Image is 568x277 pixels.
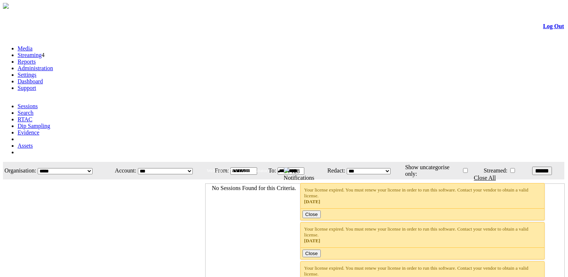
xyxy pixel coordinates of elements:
[18,45,33,52] a: Media
[284,175,550,181] div: Notifications
[474,175,496,181] a: Close All
[304,238,320,243] span: [DATE]
[302,210,321,218] button: Close
[18,143,33,149] a: Assets
[18,72,37,78] a: Settings
[543,23,564,29] a: Log Out
[3,3,9,9] img: arrow-3.png
[42,52,45,58] span: 4
[18,52,42,58] a: Streaming
[18,103,38,109] a: Sessions
[304,226,541,244] div: Your license expired. You must renew your license in order to run this software. Contact your ven...
[18,65,53,71] a: Administration
[302,250,321,257] button: Close
[18,110,34,116] a: Search
[18,123,50,129] a: Dip Sampling
[109,163,137,179] td: Account:
[284,167,290,173] img: bell25.png
[18,58,36,65] a: Reports
[304,199,320,204] span: [DATE]
[304,187,541,205] div: Your license expired. You must renew your license in order to run this software. Contact your ven...
[291,168,300,174] span: 128
[18,78,43,84] a: Dashboard
[18,85,36,91] a: Support
[18,116,32,122] a: RTAC
[4,163,37,179] td: Organisation:
[207,168,269,173] span: Welcome, BWV (Administrator)
[18,129,40,136] a: Evidence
